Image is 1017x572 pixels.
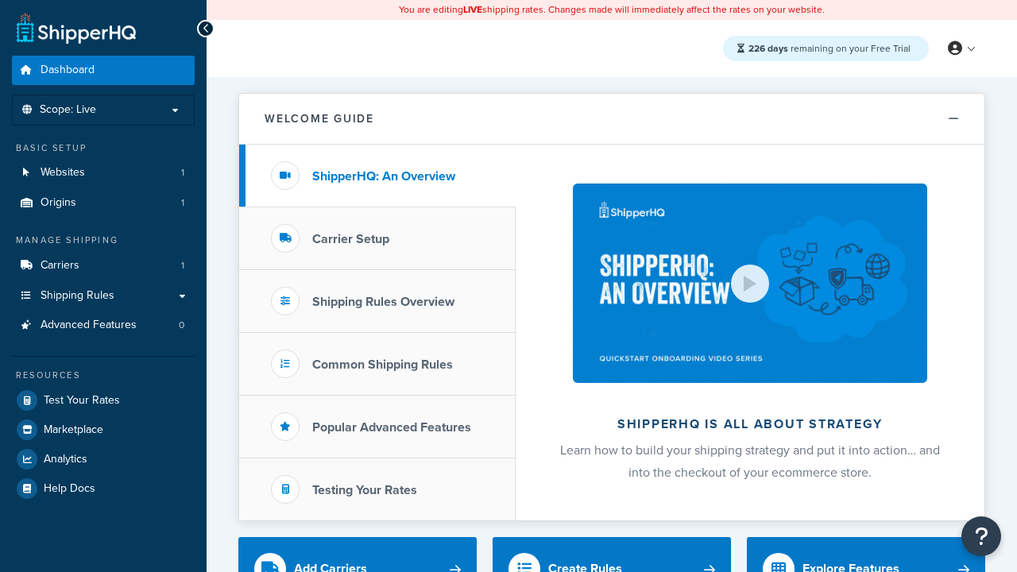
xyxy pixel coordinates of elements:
[181,166,184,180] span: 1
[12,188,195,218] a: Origins1
[41,64,95,77] span: Dashboard
[312,483,417,497] h3: Testing Your Rates
[463,2,482,17] b: LIVE
[41,196,76,210] span: Origins
[961,516,1001,556] button: Open Resource Center
[748,41,911,56] span: remaining on your Free Trial
[40,103,96,117] span: Scope: Live
[12,281,195,311] a: Shipping Rules
[265,113,374,125] h2: Welcome Guide
[12,251,195,280] li: Carriers
[312,357,453,372] h3: Common Shipping Rules
[558,417,942,431] h2: ShipperHQ is all about strategy
[12,311,195,340] a: Advanced Features0
[12,369,195,382] div: Resources
[573,184,927,383] img: ShipperHQ is all about strategy
[44,394,120,408] span: Test Your Rates
[181,196,184,210] span: 1
[41,166,85,180] span: Websites
[12,188,195,218] li: Origins
[179,319,184,332] span: 0
[748,41,788,56] strong: 226 days
[41,259,79,272] span: Carriers
[44,453,87,466] span: Analytics
[12,141,195,155] div: Basic Setup
[560,441,940,481] span: Learn how to build your shipping strategy and put it into action… and into the checkout of your e...
[312,295,454,309] h3: Shipping Rules Overview
[312,169,455,184] h3: ShipperHQ: An Overview
[12,311,195,340] li: Advanced Features
[312,420,471,435] h3: Popular Advanced Features
[181,259,184,272] span: 1
[41,289,114,303] span: Shipping Rules
[41,319,137,332] span: Advanced Features
[12,234,195,247] div: Manage Shipping
[12,158,195,187] li: Websites
[12,158,195,187] a: Websites1
[44,423,103,437] span: Marketplace
[312,232,389,246] h3: Carrier Setup
[239,94,984,145] button: Welcome Guide
[12,445,195,473] a: Analytics
[12,415,195,444] a: Marketplace
[12,56,195,85] a: Dashboard
[44,482,95,496] span: Help Docs
[12,474,195,503] a: Help Docs
[12,386,195,415] a: Test Your Rates
[12,251,195,280] a: Carriers1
